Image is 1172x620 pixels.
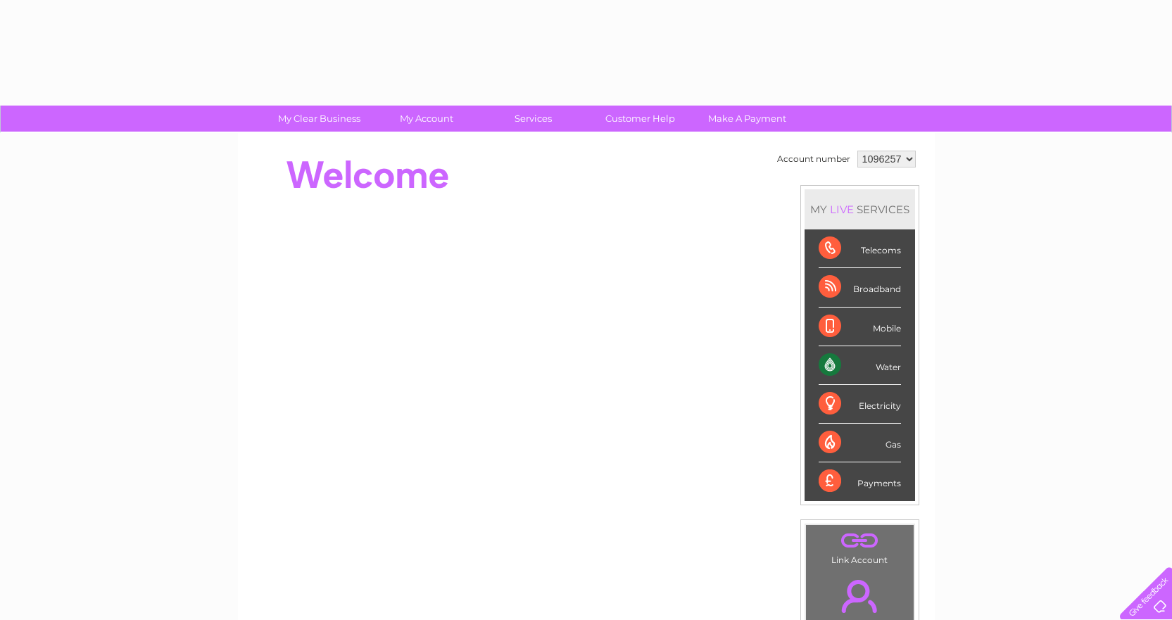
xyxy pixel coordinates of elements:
[805,189,915,229] div: MY SERVICES
[475,106,591,132] a: Services
[819,385,901,424] div: Electricity
[774,147,854,171] td: Account number
[368,106,484,132] a: My Account
[805,524,914,569] td: Link Account
[819,268,901,307] div: Broadband
[819,462,901,500] div: Payments
[819,424,901,462] div: Gas
[819,229,901,268] div: Telecoms
[689,106,805,132] a: Make A Payment
[819,346,901,385] div: Water
[261,106,377,132] a: My Clear Business
[809,529,910,553] a: .
[582,106,698,132] a: Customer Help
[827,203,857,216] div: LIVE
[819,308,901,346] div: Mobile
